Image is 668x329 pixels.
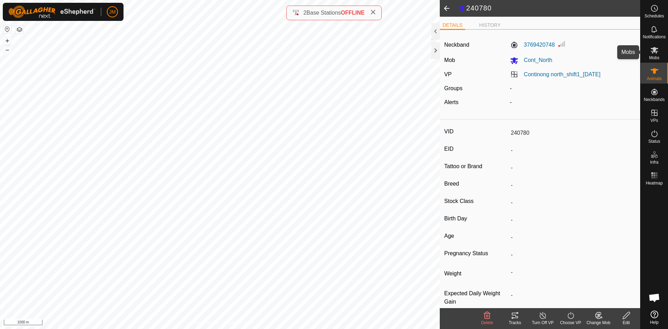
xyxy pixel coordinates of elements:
[647,77,662,81] span: Animals
[303,10,307,16] span: 2
[444,57,455,63] label: Mob
[481,320,493,325] span: Delete
[444,197,508,206] label: Stock Class
[341,10,365,16] span: OFFLINE
[444,127,508,136] label: VID
[227,320,247,326] a: Contact Us
[518,57,552,63] span: Cont_North
[646,181,663,185] span: Heatmap
[507,84,639,93] div: -
[444,99,459,105] label: Alerts
[529,320,557,326] div: Turn Off VP
[444,289,508,306] label: Expected Daily Weight Gain
[192,320,218,326] a: Privacy Policy
[648,139,660,143] span: Status
[644,14,664,18] span: Schedules
[584,320,612,326] div: Change Mob
[444,266,508,281] label: Weight
[641,308,668,327] a: Help
[440,22,465,30] li: DETAILS
[643,35,666,39] span: Notifications
[307,10,341,16] span: Base Stations
[444,85,462,91] label: Groups
[476,22,503,29] li: HISTORY
[644,97,665,102] span: Neckbands
[8,6,95,18] img: Gallagher Logo
[524,71,601,77] a: Continong north_shift1_[DATE]
[558,40,566,48] img: Signal strength
[644,287,665,308] div: Open chat
[444,144,508,154] label: EID
[3,46,11,54] button: –
[510,41,555,49] label: 3769420748
[649,56,659,60] span: Mobs
[650,160,658,164] span: Infra
[458,4,640,13] h2: 240780
[444,214,508,223] label: Birth Day
[612,320,640,326] div: Edit
[501,320,529,326] div: Tracks
[507,98,639,107] div: -
[650,118,658,123] span: VPs
[3,37,11,45] button: +
[109,8,116,16] span: JM
[444,71,452,77] label: VP
[650,320,659,324] span: Help
[444,249,508,258] label: Pregnancy Status
[444,41,469,49] label: Neckband
[444,179,508,188] label: Breed
[15,25,24,34] button: Map Layers
[444,162,508,171] label: Tattoo or Brand
[3,25,11,33] button: Reset Map
[444,232,508,241] label: Age
[557,320,584,326] div: Choose VP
